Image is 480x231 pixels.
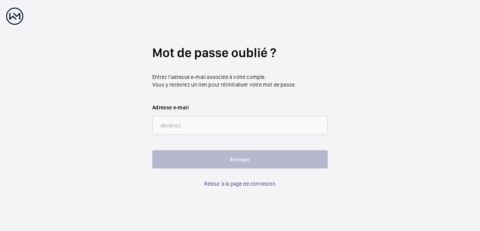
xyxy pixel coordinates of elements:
button: Envoyer [152,150,328,168]
p: Entrez l'adresse e-mail associée à votre compte. Vous y recevrez un lien pour réinitialiser votre... [152,73,328,88]
input: abc@xyz [152,116,328,135]
h2: Mot de passe oublié ? [152,44,328,62]
label: Adresse e-mail [152,104,328,111]
a: Retour à la page de connexion [204,180,275,188]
